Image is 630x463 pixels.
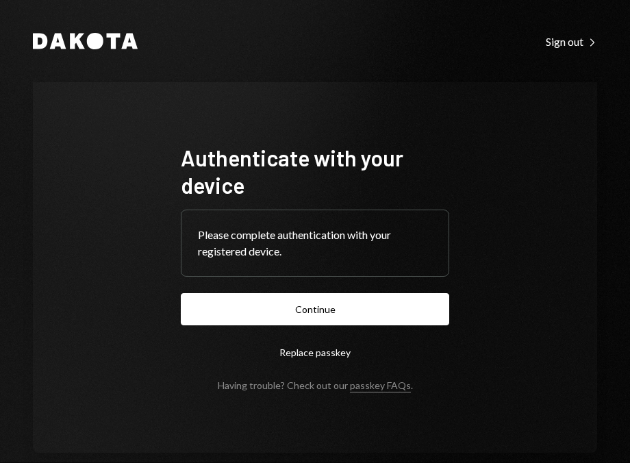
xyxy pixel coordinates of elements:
[181,144,449,199] h1: Authenticate with your device
[218,379,413,391] div: Having trouble? Check out our .
[198,227,432,260] div: Please complete authentication with your registered device.
[350,379,411,392] a: passkey FAQs
[546,34,597,49] a: Sign out
[546,35,597,49] div: Sign out
[181,336,449,368] button: Replace passkey
[181,293,449,325] button: Continue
